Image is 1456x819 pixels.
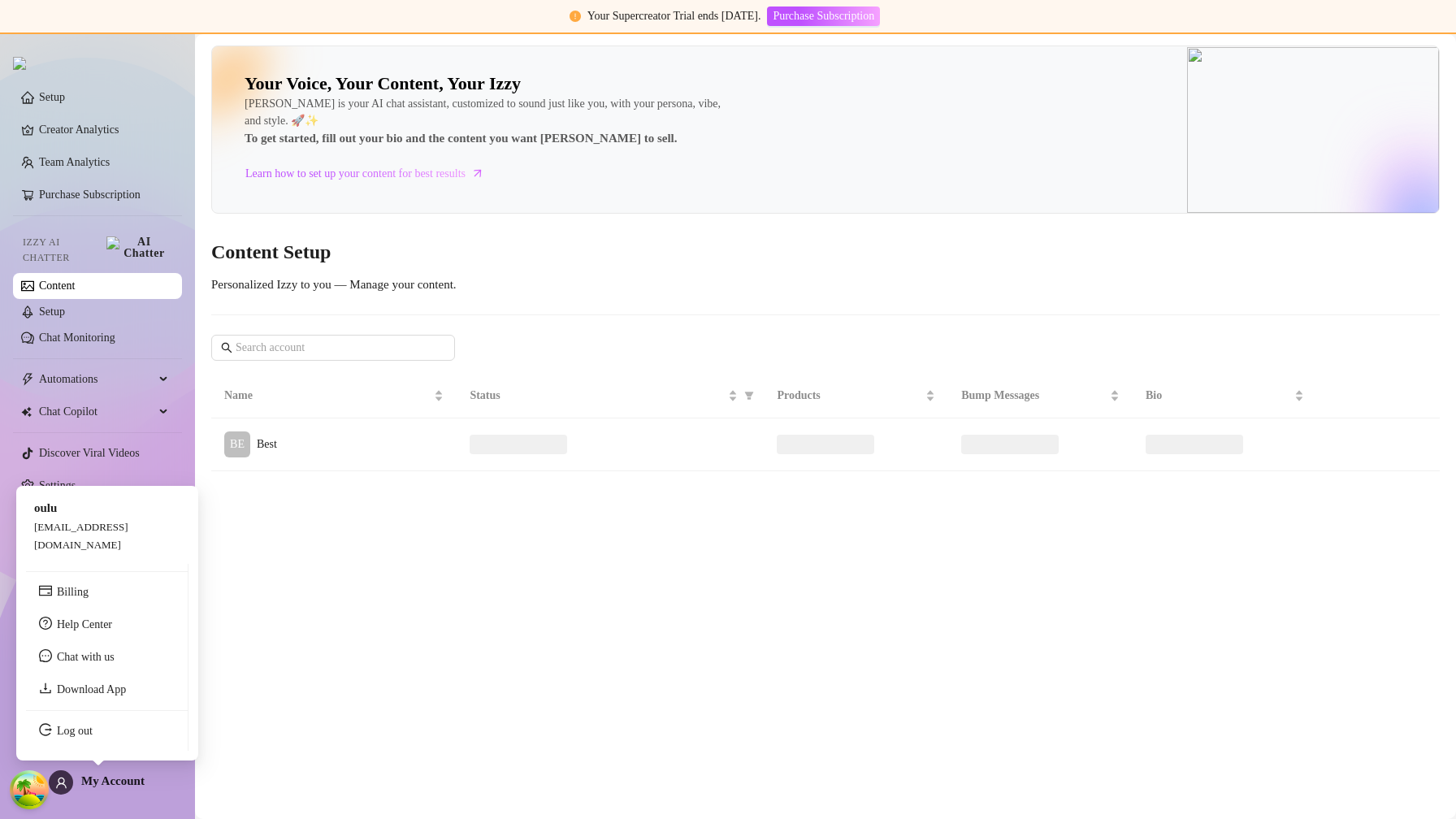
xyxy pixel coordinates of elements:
a: Creator Analytics [39,117,169,143]
input: Search account [236,339,432,357]
a: Purchase Subscription [767,10,880,22]
th: Name [211,374,457,418]
strong: To get started, fill out your bio and the content you want [PERSON_NAME] to sell. [245,132,678,145]
a: Discover Viral Videos [39,447,140,459]
th: Bio [1133,374,1317,418]
span: Bump Messages [961,387,1107,405]
span: Bio [1146,387,1291,405]
a: Billing [57,586,89,598]
button: Open Tanstack query devtools [13,773,45,806]
h2: Your Voice, Your Content, Your Izzy [245,72,521,95]
th: Products [764,374,948,418]
span: message [39,649,52,662]
span: BE [230,435,245,453]
span: thunderbolt [21,373,34,386]
span: Your Supercreator Trial ends [DATE]. [587,10,761,22]
a: Team Analytics [39,156,110,168]
a: Log out [57,725,93,737]
li: Log out [26,718,188,744]
a: Help Center [57,618,112,630]
th: Status [457,374,764,418]
span: Products [777,387,922,405]
span: Name [224,387,431,405]
a: Content [39,279,75,292]
span: filter [744,391,754,401]
span: oulu [34,501,57,514]
img: AI Chatter [106,236,169,259]
span: filter [741,383,757,408]
a: Purchase Subscription [39,188,141,201]
img: Chat Copilot [21,406,32,418]
a: Download App [57,683,126,695]
span: Learn how to set up your content for best results [245,165,466,183]
a: Learn how to set up your content for best results [245,161,496,187]
img: logo.svg [13,57,26,70]
div: [PERSON_NAME] is your AI chat assistant, customized to sound just like you, with your persona, vi... [245,95,732,149]
th: Bump Messages [948,374,1133,418]
span: [EMAIL_ADDRESS][DOMAIN_NAME] [34,521,128,551]
a: Chat Monitoring [39,331,115,344]
span: search [221,342,232,353]
a: Setup [39,305,65,318]
span: Chat with us [57,651,115,663]
span: Best [257,438,277,450]
span: Chat Copilot [39,399,154,425]
span: Automations [39,366,154,392]
span: user [55,777,67,789]
h3: Content Setup [211,240,1440,266]
span: Status [470,387,725,405]
button: Purchase Subscription [767,6,880,26]
span: Izzy AI Chatter [23,235,100,266]
li: Billing [26,579,188,605]
span: exclamation-circle [570,11,581,22]
span: Purchase Subscription [773,10,874,23]
span: My Account [81,774,145,787]
img: ai-chatter-content-library.png [1187,47,1439,213]
a: Setup [39,91,65,103]
span: arrow-right [470,165,486,181]
a: Settings [39,479,76,492]
span: Personalized Izzy to you — Manage your content. [211,278,457,291]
